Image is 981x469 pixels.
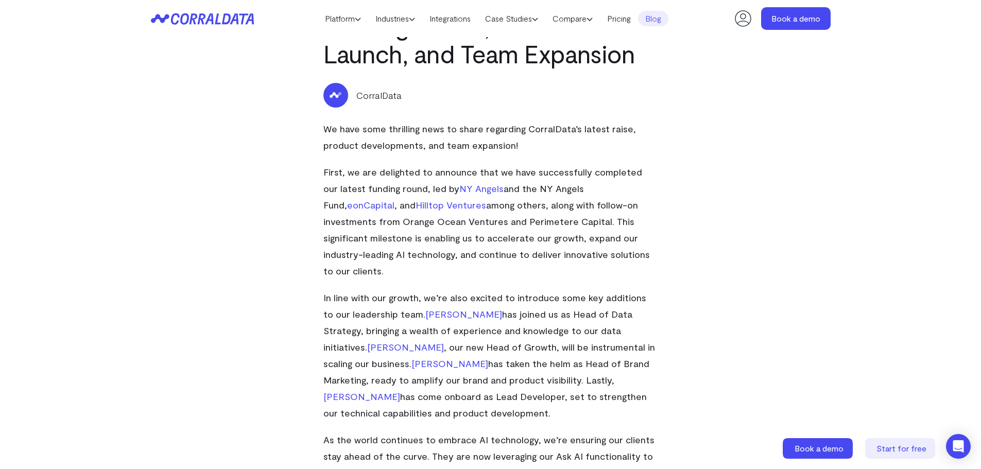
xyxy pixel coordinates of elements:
a: [PERSON_NAME] [411,358,488,369]
a: NY Angels [459,183,504,194]
a: Book a demo [761,7,831,30]
a: Platform [318,11,368,26]
p: CorralData [356,89,402,102]
a: Book a demo [783,438,855,459]
a: Start for free [865,438,937,459]
span: In line with our growth, we’re also excited to introduce some key additions to our leadership team. [323,292,646,320]
a: Blog [638,11,668,26]
a: [PERSON_NAME] [323,391,400,402]
a: Industries [368,11,422,26]
span: , our new Head of Growth, will be instrumental in scaling our business. [323,341,655,369]
a: Hilltop Ventures [416,199,486,211]
a: [PERSON_NAME] [367,341,444,353]
span: Book a demo [795,443,844,453]
a: Compare [545,11,600,26]
a: [PERSON_NAME] [425,308,502,320]
div: Open Intercom Messenger [946,434,971,459]
span: has taken the helm as Head of Brand Marketing, ready to amplify our brand and product visibility.... [323,358,649,386]
span: First, we are delighted to announce that we have successfully completed our latest funding round,... [323,166,650,276]
a: Integrations [422,11,478,26]
span: We have some thrilling news to share regarding CorralData’s latest raise, product developments, a... [323,123,636,151]
a: eonCapital [347,199,394,211]
span: has come onboard as Lead Developer, set to strengthen our technical capabilities and product deve... [323,391,647,419]
a: Case Studies [478,11,545,26]
span: has joined us as Head of Data Strategy, bringing a wealth of experience and knowledge to our data... [323,308,632,353]
span: Start for free [876,443,926,453]
a: Pricing [600,11,638,26]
